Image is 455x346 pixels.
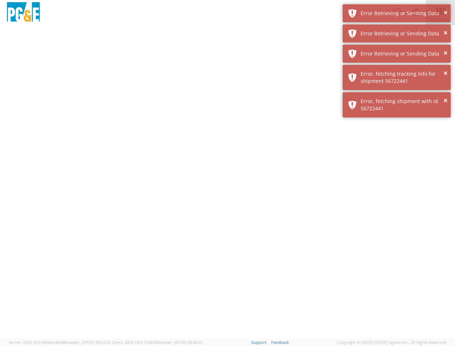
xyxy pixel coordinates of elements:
a: Support [251,340,267,345]
button: × [443,96,447,106]
span: Server: 2025.18.0-bb0e0c2bd68 [9,340,111,345]
img: pge-logo-06675f144f4cfa6a6814.png [5,2,41,23]
button: × [443,68,447,79]
span: Client: 2025.18.0-71d3358 [112,340,203,345]
a: Feedback [271,340,289,345]
div: Error, fetching shipment with id 56722441 [361,98,445,112]
div: Error Retrieving or Sending Data [361,30,445,37]
button: × [443,48,447,58]
span: master, [DATE] 09:46:25 [159,340,203,345]
span: master, [DATE] 09:52:52 [67,340,111,345]
div: Error, fetching tracking info for shipment 56722441 [361,70,445,85]
div: Error Retrieving or Sending Data [361,10,445,17]
button: × [443,8,447,18]
span: Copyright © [DATE]-[DATE] Agistix Inc., All Rights Reserved [337,340,446,345]
div: Error Retrieving or Sending Data [361,50,445,57]
button: × [443,28,447,38]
